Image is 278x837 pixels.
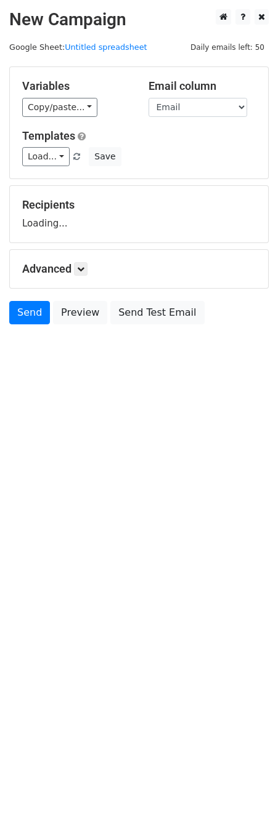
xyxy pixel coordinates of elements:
small: Google Sheet: [9,42,147,52]
h5: Email column [149,79,256,93]
span: Daily emails left: 50 [186,41,269,54]
h5: Variables [22,79,130,93]
h5: Recipients [22,198,256,212]
button: Save [89,147,121,166]
a: Daily emails left: 50 [186,42,269,52]
h5: Advanced [22,262,256,276]
a: Untitled spreadsheet [65,42,147,52]
a: Preview [53,301,107,324]
h2: New Campaign [9,9,269,30]
a: Send Test Email [110,301,204,324]
a: Load... [22,147,70,166]
a: Templates [22,129,75,142]
div: Loading... [22,198,256,230]
a: Copy/paste... [22,98,97,117]
a: Send [9,301,50,324]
